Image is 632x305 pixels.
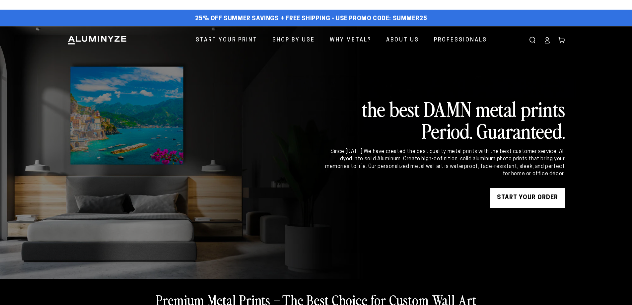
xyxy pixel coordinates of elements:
[490,188,565,208] a: START YOUR Order
[434,36,487,45] span: Professionals
[325,32,376,49] a: Why Metal?
[67,35,127,45] img: Aluminyze
[272,36,315,45] span: Shop By Use
[324,98,565,141] h2: the best DAMN metal prints Period. Guaranteed.
[330,36,371,45] span: Why Metal?
[429,32,492,49] a: Professionals
[195,15,427,23] span: 25% off Summer Savings + Free Shipping - Use Promo Code: SUMMER25
[381,32,424,49] a: About Us
[196,36,257,45] span: Start Your Print
[525,33,540,47] summary: Search our site
[324,148,565,178] div: Since [DATE] We have created the best quality metal prints with the best customer service. All dy...
[386,36,419,45] span: About Us
[191,32,262,49] a: Start Your Print
[267,32,320,49] a: Shop By Use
